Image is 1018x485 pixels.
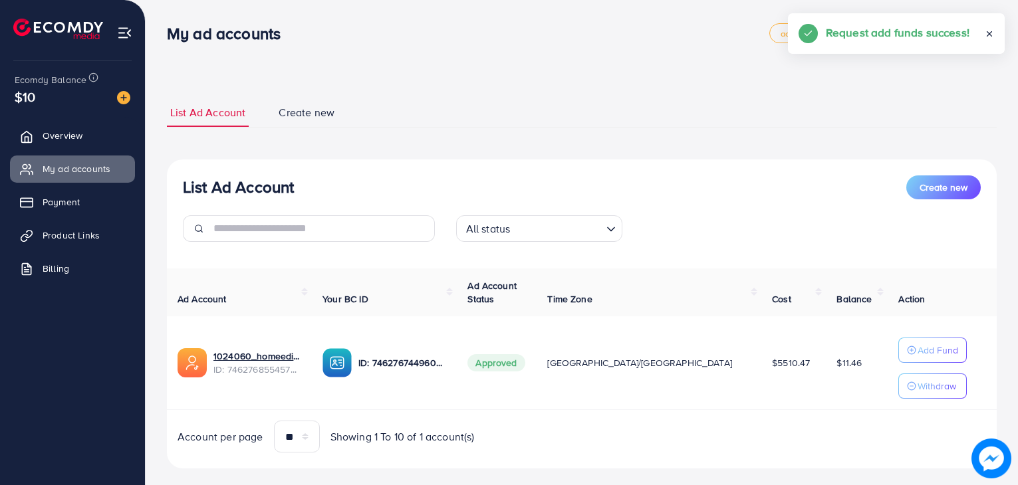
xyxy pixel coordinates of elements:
span: Approved [467,354,525,371]
span: List Ad Account [170,105,245,120]
img: menu [117,25,132,41]
h3: List Ad Account [183,177,294,197]
span: My ad accounts [43,162,110,175]
span: Overview [43,129,82,142]
span: Account per page [178,429,263,444]
span: $11.46 [836,356,862,369]
span: Your BC ID [322,292,368,306]
div: Search for option [456,215,622,242]
span: Billing [43,262,69,275]
span: Time Zone [547,292,592,306]
p: ID: 7462767449604177937 [358,355,446,371]
span: All status [463,219,513,239]
p: Add Fund [918,342,958,358]
span: Action [898,292,925,306]
span: Ad Account [178,292,227,306]
img: logo [13,19,103,39]
span: [GEOGRAPHIC_DATA]/[GEOGRAPHIC_DATA] [547,356,732,369]
span: Balance [836,292,872,306]
span: adreach_new_package [781,29,870,38]
a: Overview [10,122,135,149]
span: Ecomdy Balance [15,73,86,86]
a: Billing [10,255,135,282]
input: Search for option [514,217,600,239]
a: 1024060_homeedit7_1737561213516 [213,349,301,363]
span: Showing 1 To 10 of 1 account(s) [330,429,475,444]
span: Cost [772,292,791,306]
a: adreach_new_package [769,23,881,43]
span: ID: 7462768554572742672 [213,363,301,376]
img: image [971,438,1011,478]
h3: My ad accounts [167,24,291,43]
span: Payment [43,195,80,209]
span: Create new [920,181,967,194]
button: Create new [906,175,981,199]
div: <span class='underline'>1024060_homeedit7_1737561213516</span></br>7462768554572742672 [213,349,301,377]
span: $10 [15,87,35,106]
button: Withdraw [898,373,967,399]
a: Product Links [10,222,135,248]
img: ic-ads-acc.e4c84228.svg [178,348,207,377]
h5: Request add funds success! [826,24,969,41]
p: Withdraw [918,378,956,394]
a: My ad accounts [10,155,135,182]
a: Payment [10,189,135,215]
span: Create new [279,105,334,120]
img: image [117,91,130,104]
span: Product Links [43,229,100,242]
span: $5510.47 [772,356,810,369]
img: ic-ba-acc.ded83a64.svg [322,348,352,377]
span: Ad Account Status [467,279,517,306]
button: Add Fund [898,338,967,363]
